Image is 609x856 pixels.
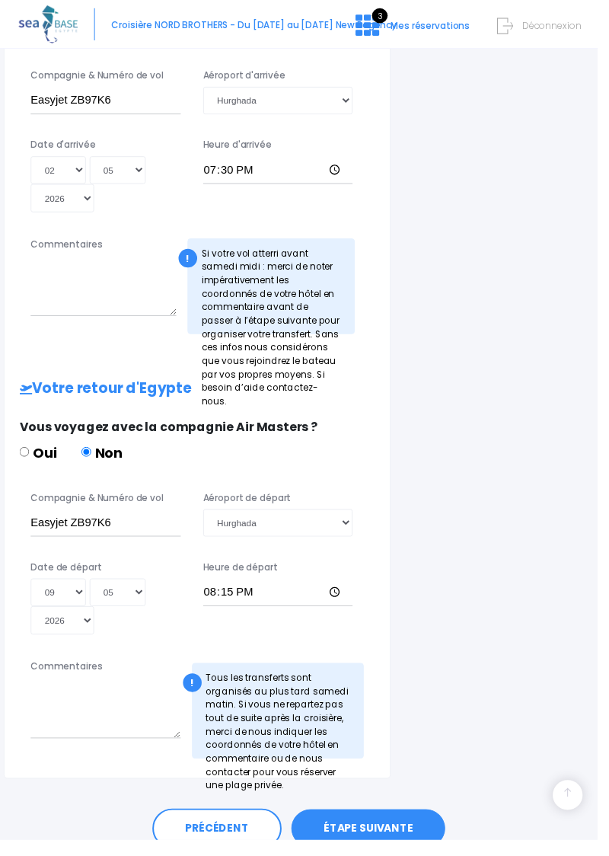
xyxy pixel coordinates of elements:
label: Commentaires [31,672,104,686]
div: ! [187,686,206,705]
input: Non [83,455,93,465]
span: Croisière NORD BROTHERS - Du [DATE] au [DATE] New Regency [113,19,404,32]
input: Oui [20,455,30,465]
label: Commentaires [31,242,104,256]
label: Compagnie & Numéro de vol [31,500,167,514]
span: Déconnexion [532,20,592,33]
label: Heure d'arrivée [207,141,277,155]
label: Non [83,451,125,471]
a: 3 Mes réservations [350,25,488,38]
label: Aéroport d'arrivée [207,70,291,84]
label: Compagnie & Numéro de vol [31,70,167,84]
span: 3 [379,8,395,24]
div: Tous les transferts sont organisés au plus tard samedi matin. Si vous ne repartez pas tout de sui... [196,676,371,773]
span: Vous voyagez avec la compagnie Air Masters ? [20,426,324,444]
div: ! [182,254,201,273]
span: Mes réservations [398,20,479,33]
label: Aéroport de départ [207,500,297,514]
label: Date de départ [31,571,104,585]
label: Oui [20,451,58,471]
label: Heure de départ [207,571,283,585]
h2: Votre retour d'Egypte [20,388,382,405]
label: Date d'arrivée [31,141,97,155]
div: Si votre vol atterri avant samedi midi : merci de noter impérativement les coordonnés de votre hô... [191,243,362,340]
